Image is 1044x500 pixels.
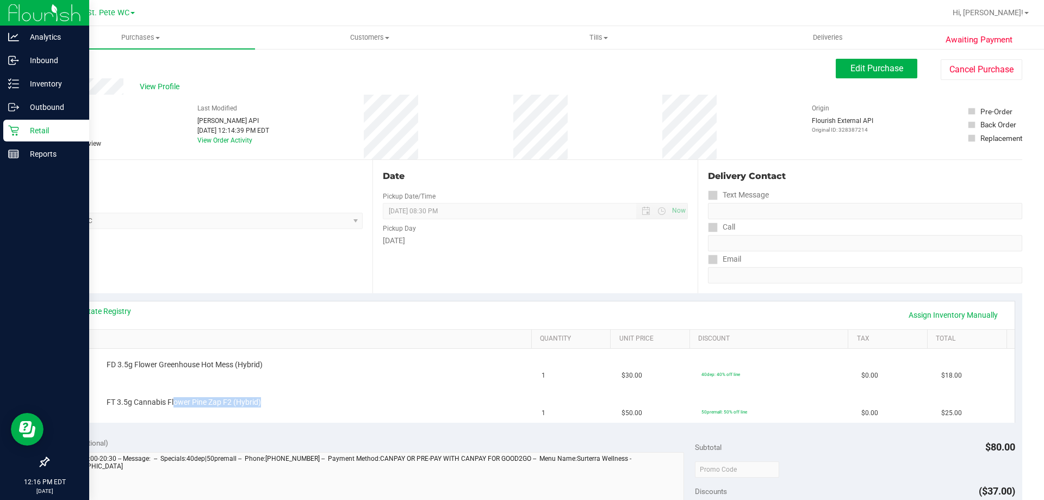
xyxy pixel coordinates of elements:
div: [DATE] [383,235,687,246]
div: Date [383,170,687,183]
span: St. Pete WC [87,8,129,17]
div: [DATE] 12:14:39 PM EDT [197,126,269,135]
label: Call [708,219,735,235]
p: Analytics [19,30,84,44]
label: Text Message [708,187,769,203]
a: Discount [698,335,844,343]
inline-svg: Inbound [8,55,19,66]
span: 1 [542,371,545,381]
label: Last Modified [197,103,237,113]
div: Location [48,170,363,183]
span: $80.00 [985,441,1015,453]
span: 40dep: 40% off line [701,372,740,377]
span: View Profile [140,81,183,92]
div: Delivery Contact [708,170,1022,183]
label: Origin [812,103,829,113]
span: 1 [542,408,545,418]
p: Retail [19,124,84,137]
inline-svg: Analytics [8,32,19,42]
span: $25.00 [941,408,962,418]
label: Pickup Date/Time [383,192,436,201]
p: Original ID: 328387214 [812,126,873,134]
button: Cancel Purchase [941,59,1022,80]
a: Tax [857,335,923,343]
div: Flourish External API [812,116,873,134]
span: Subtotal [695,443,722,452]
span: $0.00 [861,408,878,418]
button: Edit Purchase [836,59,917,78]
inline-svg: Reports [8,149,19,159]
span: Tills [484,33,712,42]
p: 12:16 PM EDT [5,477,84,487]
span: Hi, [PERSON_NAME]! [953,8,1023,17]
span: Customers [256,33,483,42]
p: [DATE] [5,487,84,495]
input: Format: (999) 999-9999 [708,235,1022,251]
div: Replacement [980,133,1022,144]
div: [PERSON_NAME] API [197,116,269,126]
span: Purchases [26,33,255,42]
span: FD 3.5g Flower Greenhouse Hot Mess (Hybrid) [107,360,263,370]
a: View State Registry [66,306,131,317]
span: $50.00 [622,408,642,418]
a: Purchases [26,26,255,49]
label: Pickup Day [383,224,416,233]
span: $30.00 [622,371,642,381]
span: FT 3.5g Cannabis Flower Pine Zap F2 (Hybrid) [107,397,261,408]
iframe: Resource center [11,413,43,446]
a: Deliveries [713,26,942,49]
p: Inbound [19,54,84,67]
inline-svg: Outbound [8,102,19,113]
span: $0.00 [861,371,878,381]
span: Deliveries [798,33,857,42]
a: View Order Activity [197,137,252,144]
label: Email [708,251,741,267]
a: SKU [64,335,527,343]
p: Outbound [19,101,84,114]
input: Promo Code [695,461,779,478]
a: Tills [484,26,713,49]
input: Format: (999) 999-9999 [708,203,1022,219]
div: Back Order [980,119,1016,130]
p: Reports [19,147,84,161]
div: Pre-Order [980,106,1012,117]
a: Total [936,335,1002,343]
span: 50premall: 50% off line [701,409,747,415]
p: Inventory [19,77,84,90]
span: ($37.00) [979,485,1015,497]
span: Edit Purchase [850,63,903,73]
inline-svg: Retail [8,125,19,136]
a: Quantity [540,335,606,343]
a: Unit Price [619,335,686,343]
inline-svg: Inventory [8,78,19,89]
a: Customers [255,26,484,49]
a: Assign Inventory Manually [902,306,1005,324]
span: $18.00 [941,371,962,381]
span: Awaiting Payment [946,34,1012,46]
